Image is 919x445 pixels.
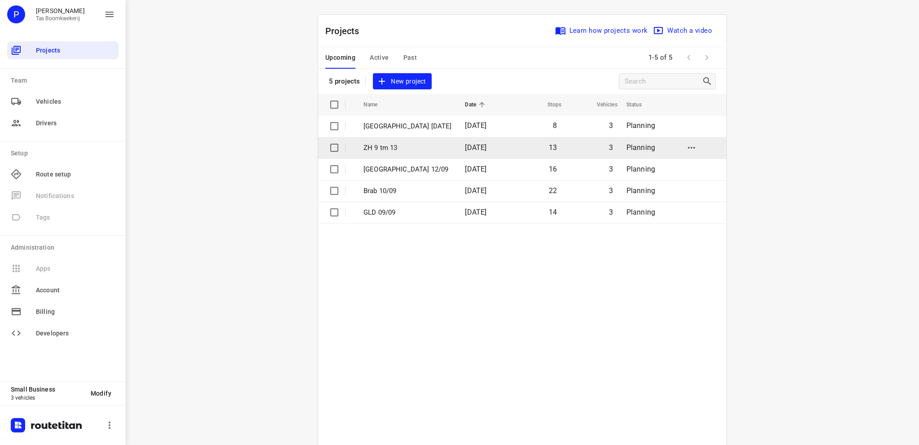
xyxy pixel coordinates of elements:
[403,52,417,63] span: Past
[378,76,426,87] span: New project
[609,165,613,173] span: 3
[373,73,431,90] button: New project
[11,386,83,393] p: Small Business
[370,52,389,63] span: Active
[11,76,118,85] p: Team
[626,143,655,152] span: Planning
[36,307,115,317] span: Billing
[626,165,655,173] span: Planning
[11,395,83,401] p: 3 vehicles
[549,143,557,152] span: 13
[36,329,115,338] span: Developers
[329,77,360,85] p: 5 projects
[7,5,25,23] div: P
[645,48,676,67] span: 1-5 of 5
[626,208,655,216] span: Planning
[7,207,118,228] span: Available only on our Business plan
[626,121,655,130] span: Planning
[11,149,118,158] p: Setup
[465,99,488,110] span: Date
[549,208,557,216] span: 14
[7,93,118,110] div: Vehicles
[363,143,451,153] p: ZH 9 tm 13
[549,165,557,173] span: 16
[7,114,118,132] div: Drivers
[553,121,557,130] span: 8
[325,24,367,38] p: Projects
[36,97,115,106] span: Vehicles
[465,208,486,216] span: [DATE]
[626,99,654,110] span: Status
[536,99,562,110] span: Stops
[36,15,85,22] p: Tas Boomkwekerij
[36,46,115,55] span: Projects
[585,99,617,110] span: Vehicles
[363,121,451,132] p: Limburg 13 september
[363,207,451,218] p: GLD 09/09
[7,324,118,342] div: Developers
[609,143,613,152] span: 3
[698,48,716,66] span: Next Page
[83,385,118,401] button: Modify
[465,165,486,173] span: [DATE]
[363,99,389,110] span: Name
[625,75,702,88] input: Search projects
[7,185,118,207] span: Available only on our Business plan
[702,76,715,87] div: Search
[91,390,111,397] span: Modify
[465,121,486,130] span: [DATE]
[363,164,451,175] p: [GEOGRAPHIC_DATA] 12/09
[36,286,115,295] span: Account
[680,48,698,66] span: Previous Page
[7,303,118,321] div: Billing
[609,186,613,195] span: 3
[7,41,118,59] div: Projects
[36,119,115,128] span: Drivers
[11,243,118,252] p: Administration
[363,186,451,196] p: Brab 10/09
[465,143,486,152] span: [DATE]
[36,170,115,179] span: Route setup
[36,7,85,14] p: Peter Tas
[626,186,655,195] span: Planning
[325,52,355,63] span: Upcoming
[465,186,486,195] span: [DATE]
[7,281,118,299] div: Account
[7,165,118,183] div: Route setup
[609,208,613,216] span: 3
[7,258,118,279] span: Available only on our Business plan
[609,121,613,130] span: 3
[549,186,557,195] span: 22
